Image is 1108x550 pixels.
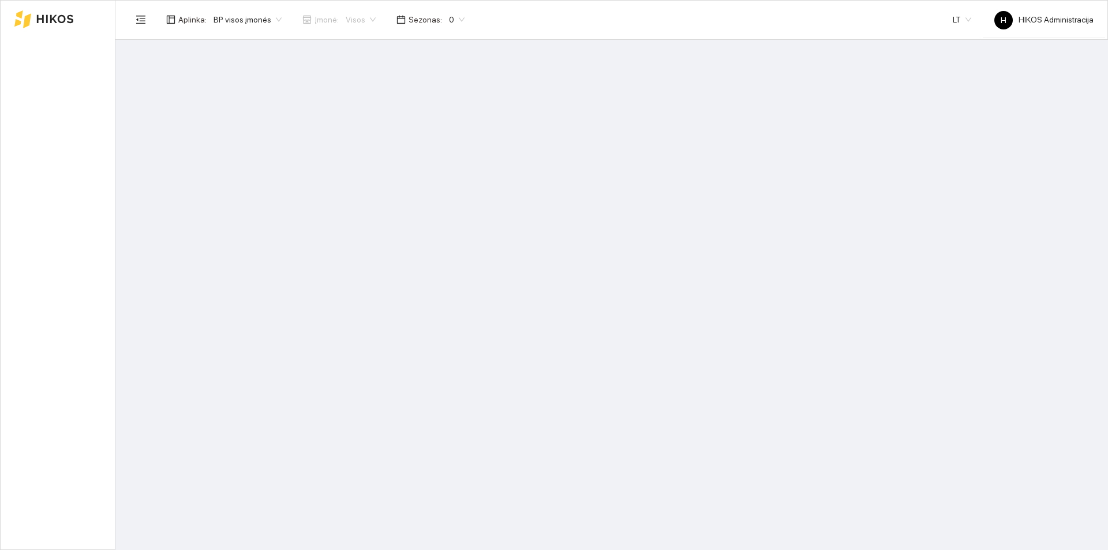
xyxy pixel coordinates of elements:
span: Visos [346,11,376,28]
span: Sezonas : [409,13,442,26]
span: Aplinka : [178,13,207,26]
span: shop [302,15,312,24]
span: Įmonė : [315,13,339,26]
button: menu-fold [129,8,152,31]
span: layout [166,15,175,24]
span: LT [953,11,971,28]
span: 0 [449,11,465,28]
span: HIKOS Administracija [994,15,1094,24]
span: calendar [396,15,406,24]
span: BP visos įmonės [214,11,282,28]
span: H [1001,11,1006,29]
span: menu-fold [136,14,146,25]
